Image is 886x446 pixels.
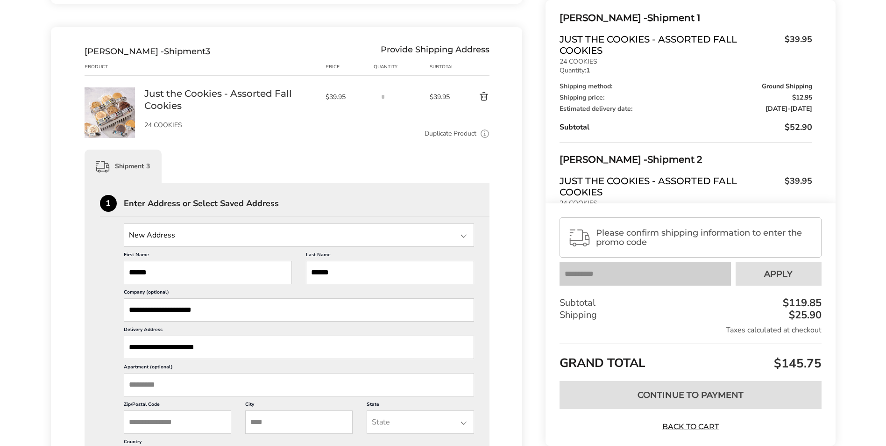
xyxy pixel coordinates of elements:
div: GRAND TOTAL [560,344,821,374]
button: Apply [736,262,822,286]
input: Delivery Address [124,336,475,359]
div: Subtotal [560,297,821,309]
a: Just the Cookies - Assorted Fall Cookies$39.95 [560,34,812,56]
img: Just the Cookies - Assorted Fall Cookies [85,87,135,138]
span: 3 [206,46,210,57]
span: $39.95 [326,93,369,101]
button: Continue to Payment [560,381,821,409]
div: Shipping price: [560,94,812,101]
div: Quantity [374,63,430,71]
input: State [367,410,474,434]
span: $145.75 [772,355,822,372]
a: Just the Cookies - Assorted Fall Cookies [144,87,316,112]
span: Apply [764,270,793,278]
div: $119.85 [780,298,822,308]
div: Provide Shipping Address [381,46,489,57]
div: Enter Address or Select Saved Address [124,199,490,208]
p: Quantity: [560,67,812,74]
label: First Name [124,252,292,261]
a: Back to Cart [658,422,723,432]
div: Shipment 3 [85,150,162,183]
label: Zip/Postal Code [124,401,231,410]
span: [PERSON_NAME] - [85,46,164,57]
div: Shipping [560,309,821,321]
div: 1 [100,195,117,212]
span: - [766,106,812,112]
span: [DATE] [766,104,787,113]
span: $12.95 [792,94,812,101]
div: Estimated delivery date: [560,106,812,112]
input: Company [124,298,475,322]
span: $52.90 [785,122,812,133]
input: First Name [124,261,292,284]
p: 24 COOKIES [560,58,812,65]
div: Shipment 2 [560,152,812,167]
span: Please confirm shipping information to enter the promo code [596,228,813,247]
input: Quantity input [374,87,392,106]
div: Shipment 1 [560,10,812,26]
span: Just the Cookies - Assorted Fall Cookies [560,175,780,198]
input: ZIP [124,410,231,434]
div: $25.90 [787,310,822,320]
label: City [245,401,353,410]
label: Company (optional) [124,289,475,298]
span: $39.95 [780,34,812,54]
a: Just the Cookies - Assorted Fall Cookies$39.95 [560,175,812,198]
a: Duplicate Product [425,129,476,139]
div: Subtotal [560,122,812,133]
strong: 1 [586,66,590,75]
div: Product [85,63,144,71]
label: Last Name [306,252,474,261]
span: [PERSON_NAME] - [560,154,647,165]
input: State [124,223,475,247]
span: [PERSON_NAME] - [560,12,647,23]
input: Apartment [124,373,475,396]
a: Just the Cookies - Assorted Fall Cookies [85,87,135,96]
div: Taxes calculated at checkout [560,325,821,335]
span: [DATE] [790,104,812,113]
input: City [245,410,353,434]
span: Just the Cookies - Assorted Fall Cookies [560,34,780,56]
div: Subtotal [430,63,457,71]
div: Price [326,63,374,71]
label: Apartment (optional) [124,364,475,373]
button: Delete product [457,91,489,102]
p: 24 COOKIES [144,122,316,129]
input: Last Name [306,261,474,284]
p: 24 COOKIES [560,200,812,207]
label: Delivery Address [124,326,475,336]
div: Shipping method: [560,83,812,90]
span: Ground Shipping [762,83,812,90]
span: $39.95 [780,175,812,195]
div: Shipment [85,46,210,57]
span: $39.95 [430,93,457,101]
label: State [367,401,474,410]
